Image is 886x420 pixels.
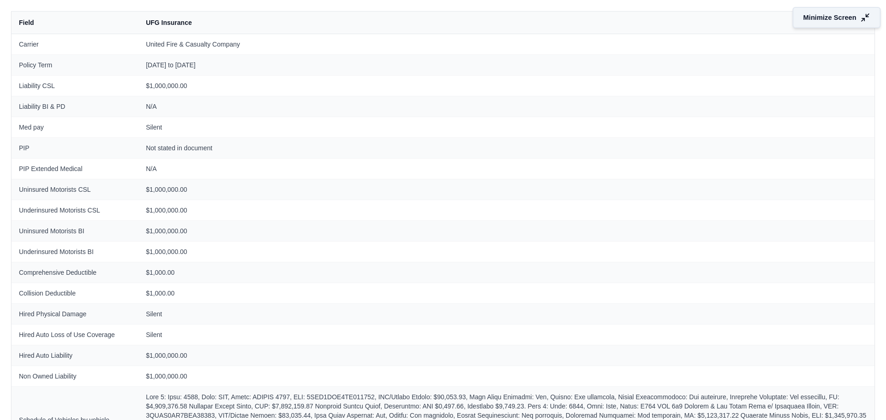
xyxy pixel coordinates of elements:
[19,330,131,339] span: Hired Auto Loss of Use Coverage
[146,164,867,173] span: N/A
[146,143,867,153] span: Not stated in document
[19,247,131,256] span: Underinsured Motorists BI
[19,268,131,277] span: Comprehensive Deductible
[146,372,867,381] span: $1,000,000.00
[19,123,131,132] span: Med pay
[146,268,867,277] span: $1,000.00
[19,164,131,173] span: PIP Extended Medical
[19,351,131,360] span: Hired Auto Liability
[146,81,867,90] span: $1,000,000.00
[19,143,131,153] span: PIP
[138,12,874,34] th: UFG Insurance
[146,309,867,319] span: Silent
[803,13,856,23] span: Minimize Screen
[19,40,131,49] span: Carrier
[19,60,131,70] span: Policy Term
[146,351,867,360] span: $1,000,000.00
[146,40,867,49] span: United Fire & Casualty Company
[19,185,131,194] span: Uninsured Motorists CSL
[146,185,867,194] span: $1,000,000.00
[19,81,131,90] span: Liability CSL
[146,247,867,256] span: $1,000,000.00
[19,206,131,215] span: Underinsured Motorists CSL
[146,289,867,298] span: $1,000.00
[146,102,867,111] span: N/A
[793,7,881,28] button: Minimize Screen
[12,12,138,34] th: Field
[19,226,131,236] span: Uninsured Motorists BI
[146,60,867,70] span: [DATE] to [DATE]
[146,123,867,132] span: Silent
[19,289,131,298] span: Collision Deductible
[146,226,867,236] span: $1,000,000.00
[19,309,131,319] span: Hired Physical Damage
[19,102,131,111] span: Liability BI & PD
[146,330,867,339] span: Silent
[146,206,867,215] span: $1,000,000.00
[19,372,131,381] span: Non Owned Liability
